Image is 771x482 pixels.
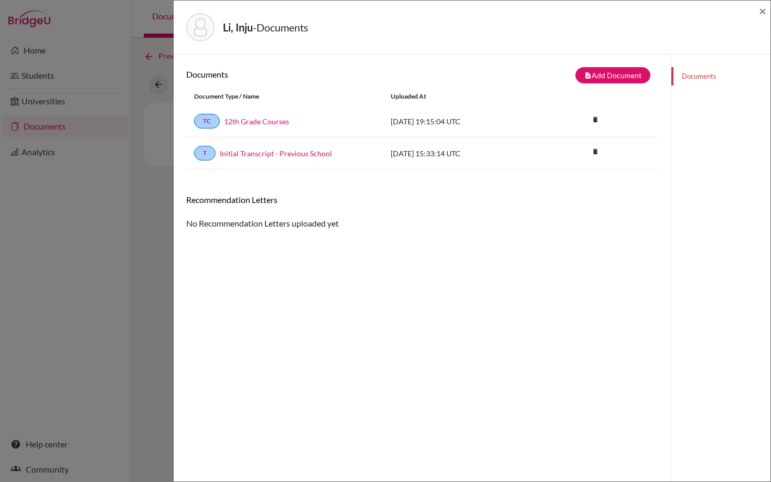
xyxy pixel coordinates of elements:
[587,112,603,127] i: delete
[671,67,770,85] a: Documents
[383,116,540,127] div: [DATE] 19:15:04 UTC
[383,148,540,159] div: [DATE] 15:33:14 UTC
[575,67,650,83] button: note_addAdd Document
[224,116,289,127] a: 12th Grade Courses
[186,69,422,79] h6: Documents
[587,113,603,127] a: delete
[759,5,766,17] button: Close
[220,148,332,159] a: Initial Transcript - Previous School
[223,21,253,34] strong: Li, Inju
[194,114,220,128] a: TC
[587,144,603,159] i: delete
[383,92,540,101] div: Uploaded at
[584,72,592,79] i: note_add
[186,92,383,101] div: Document Type / Name
[587,145,603,159] a: delete
[186,195,658,230] div: No Recommendation Letters uploaded yet
[194,146,216,160] a: T
[186,195,658,205] h6: Recommendation Letters
[253,21,308,34] span: - Documents
[759,3,766,18] span: ×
